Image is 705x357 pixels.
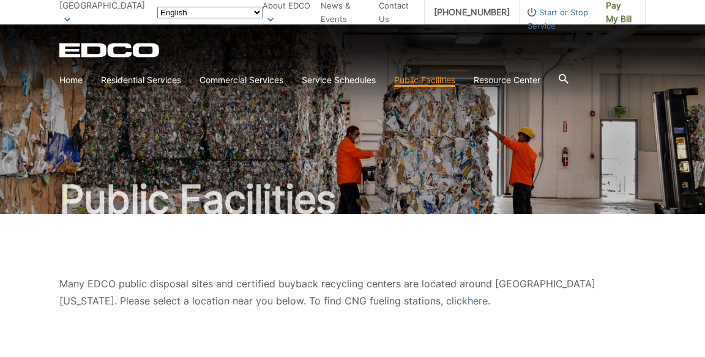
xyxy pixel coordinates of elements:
a: Residential Services [101,73,181,87]
a: Home [59,73,83,87]
a: Service Schedules [302,73,376,87]
h1: Public Facilities [59,180,646,219]
a: Commercial Services [200,73,283,87]
a: Public Facilities [394,73,455,87]
a: here [468,292,488,309]
span: Many EDCO public disposal sites and certified buyback recycling centers are located around [GEOGR... [59,278,595,307]
a: Resource Center [474,73,540,87]
select: Select a language [157,7,263,18]
a: EDCD logo. Return to the homepage. [59,43,161,57]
